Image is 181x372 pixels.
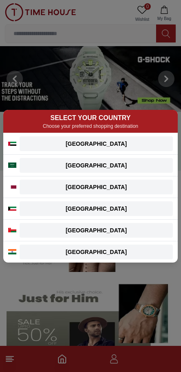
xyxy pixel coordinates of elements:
[8,185,16,189] img: Qatar flag
[20,201,173,216] button: [GEOGRAPHIC_DATA]
[20,136,173,151] button: [GEOGRAPHIC_DATA]
[25,140,168,148] div: [GEOGRAPHIC_DATA]
[8,163,16,168] img: Saudi Arabia flag
[8,249,16,254] img: India flag
[8,142,16,146] img: UAE flag
[25,205,168,213] div: [GEOGRAPHIC_DATA]
[8,228,16,232] img: Oman flag
[20,180,173,194] button: [GEOGRAPHIC_DATA]
[25,226,168,234] div: [GEOGRAPHIC_DATA]
[8,123,173,129] p: Choose your preferred shopping destination
[25,248,168,256] div: [GEOGRAPHIC_DATA]
[25,183,168,191] div: [GEOGRAPHIC_DATA]
[8,207,16,211] img: Kuwait flag
[8,113,173,123] h2: SELECT YOUR COUNTRY
[25,161,168,169] div: [GEOGRAPHIC_DATA]
[20,223,173,238] button: [GEOGRAPHIC_DATA]
[20,245,173,259] button: [GEOGRAPHIC_DATA]
[20,158,173,173] button: [GEOGRAPHIC_DATA]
